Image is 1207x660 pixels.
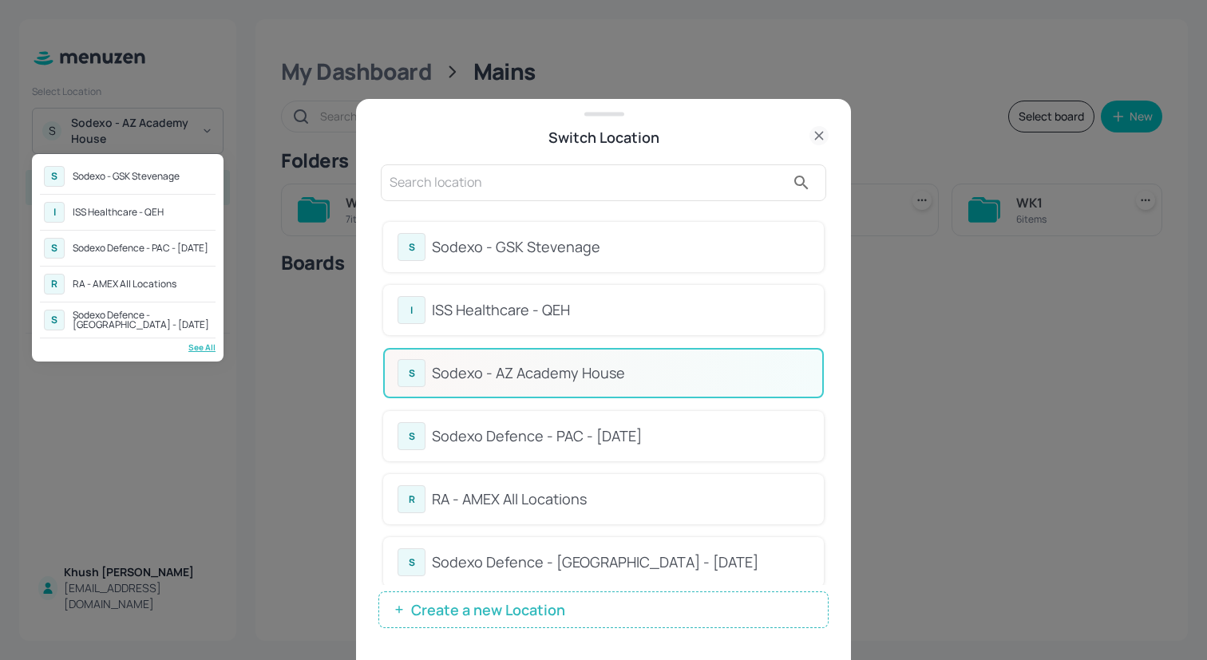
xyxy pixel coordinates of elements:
[44,238,65,259] div: S
[73,207,164,217] div: ISS Healthcare - QEH
[40,342,216,354] div: See All
[44,274,65,294] div: R
[44,310,65,330] div: S
[73,172,180,181] div: Sodexo - GSK Stevenage
[73,279,176,289] div: RA - AMEX All Locations
[73,243,208,253] div: Sodexo Defence - PAC - [DATE]
[44,166,65,187] div: S
[73,310,212,330] div: Sodexo Defence - [GEOGRAPHIC_DATA] - [DATE]
[44,202,65,223] div: I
